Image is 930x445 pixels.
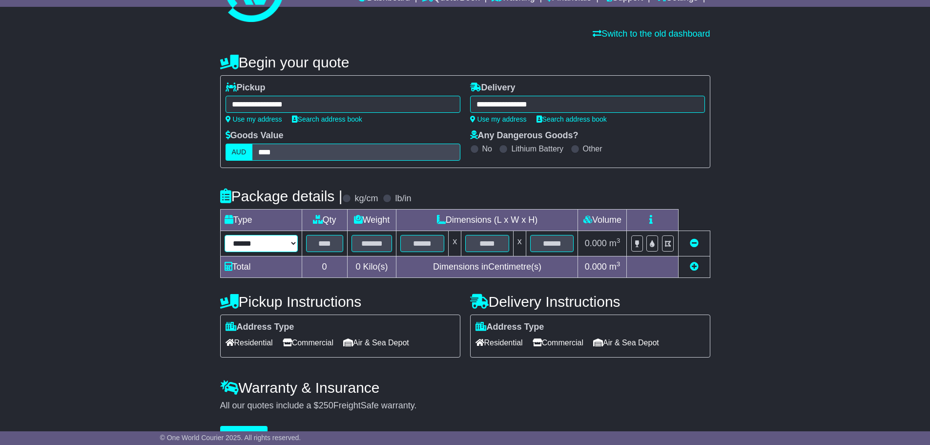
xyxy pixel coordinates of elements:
span: 250 [319,401,333,410]
h4: Warranty & Insurance [220,380,710,396]
td: Type [220,210,302,231]
td: x [513,231,526,256]
sup: 3 [617,237,620,244]
label: Goods Value [226,130,284,141]
td: Kilo(s) [347,256,396,278]
td: Qty [302,210,347,231]
td: x [449,231,461,256]
label: Address Type [475,322,544,333]
label: kg/cm [354,193,378,204]
sup: 3 [617,260,620,268]
td: Weight [347,210,396,231]
a: Use my address [470,115,527,123]
label: Pickup [226,83,266,93]
a: Search address book [537,115,607,123]
h4: Pickup Instructions [220,294,460,310]
a: Search address book [292,115,362,123]
td: Dimensions (L x W x H) [396,210,578,231]
span: Air & Sea Depot [343,335,409,350]
h4: Package details | [220,188,343,204]
span: Commercial [533,335,583,350]
td: Volume [578,210,627,231]
label: Address Type [226,322,294,333]
span: 0.000 [585,238,607,248]
label: Delivery [470,83,516,93]
span: 0.000 [585,262,607,272]
a: Remove this item [690,238,699,248]
td: Dimensions in Centimetre(s) [396,256,578,278]
label: No [482,144,492,153]
span: Commercial [283,335,333,350]
span: 0 [355,262,360,272]
span: m [609,262,620,272]
span: Residential [226,335,273,350]
span: © One World Courier 2025. All rights reserved. [160,434,301,442]
a: Switch to the old dashboard [593,29,710,39]
a: Add new item [690,262,699,272]
label: AUD [226,144,253,161]
h4: Delivery Instructions [470,294,710,310]
label: Any Dangerous Goods? [470,130,579,141]
span: Air & Sea Depot [593,335,659,350]
div: All our quotes include a $ FreightSafe warranty. [220,401,710,411]
td: Total [220,256,302,278]
label: lb/in [395,193,411,204]
h4: Begin your quote [220,54,710,70]
td: 0 [302,256,347,278]
span: Residential [475,335,523,350]
span: m [609,238,620,248]
label: Lithium Battery [511,144,563,153]
button: Get Quotes [220,426,268,443]
a: Use my address [226,115,282,123]
label: Other [583,144,602,153]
